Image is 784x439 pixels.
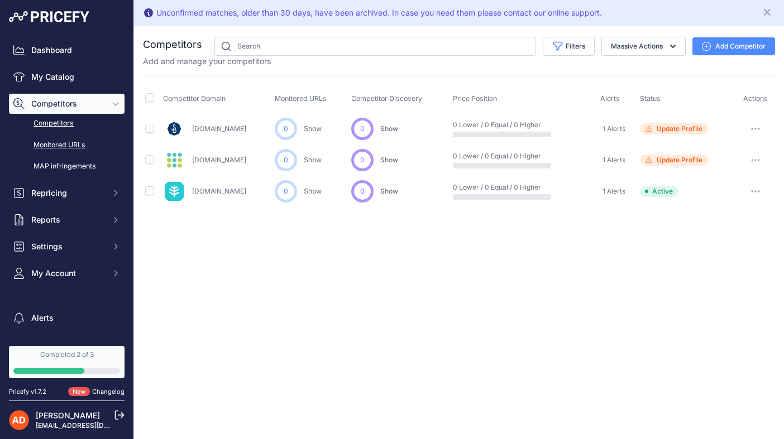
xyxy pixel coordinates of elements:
[380,156,398,164] span: Show
[9,387,46,397] div: Pricefy v1.7.2
[657,156,702,165] span: Update Profile
[304,187,322,195] a: Show
[284,186,288,196] span: 0
[143,37,202,52] h2: Competitors
[380,187,398,195] span: Show
[284,124,288,134] span: 0
[9,210,125,230] button: Reports
[640,155,733,166] a: Update Profile
[380,124,398,133] span: Show
[9,157,125,176] a: MAP infringements
[192,124,246,133] a: [DOMAIN_NAME]
[31,241,104,252] span: Settings
[360,155,365,165] span: 0
[743,94,768,103] span: Actions
[13,350,120,359] div: Completed 2 of 3
[31,98,104,109] span: Competitors
[603,156,625,165] span: 1 Alerts
[36,411,100,420] a: [PERSON_NAME]
[92,388,125,395] a: Changelog
[284,155,288,165] span: 0
[600,155,625,166] a: 1 Alerts
[214,37,536,56] input: Search
[9,67,125,87] a: My Catalog
[31,214,104,225] span: Reports
[360,186,365,196] span: 0
[453,152,524,161] p: 0 Lower / 0 Equal / 0 Higher
[9,94,125,114] button: Competitors
[31,187,104,199] span: Repricing
[9,40,125,60] a: Dashboard
[9,11,89,22] img: Pricefy Logo
[143,56,271,67] p: Add and manage your competitors
[9,237,125,257] button: Settings
[9,136,125,155] a: Monitored URLs
[192,187,246,195] a: [DOMAIN_NAME]
[31,268,104,279] span: My Account
[453,120,524,129] p: 0 Lower / 0 Equal / 0 Higher
[9,346,125,378] a: Completed 2 of 3
[9,308,125,328] a: Alerts
[603,124,625,133] span: 1 Alerts
[9,114,125,133] a: Competitors
[156,7,602,18] div: Unconfirmed matches, older than 30 days, have been archived. In case you need them please contact...
[600,123,625,134] a: 1 Alerts
[657,124,702,133] span: Update Profile
[640,186,678,197] span: Active
[275,94,327,103] span: Monitored URLs
[9,263,125,283] button: My Account
[603,187,625,196] span: 1 Alerts
[453,183,524,192] p: 0 Lower / 0 Equal / 0 Higher
[304,124,322,133] a: Show
[36,421,152,430] a: [EMAIL_ADDRESS][DOMAIN_NAME]
[360,124,365,134] span: 0
[304,156,322,164] a: Show
[453,94,497,103] span: Price Position
[163,94,226,103] span: Competitor Domain
[600,94,620,103] span: Alerts
[9,40,125,370] nav: Sidebar
[762,4,775,18] button: Close
[543,37,595,56] button: Filters
[68,387,90,397] span: New
[601,37,686,56] button: Massive Actions
[192,156,246,164] a: [DOMAIN_NAME]
[640,123,733,134] a: Update Profile
[9,183,125,203] button: Repricing
[640,94,661,103] span: Status
[600,186,625,197] a: 1 Alerts
[351,94,422,103] span: Competitor Discovery
[692,37,775,55] button: Add Competitor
